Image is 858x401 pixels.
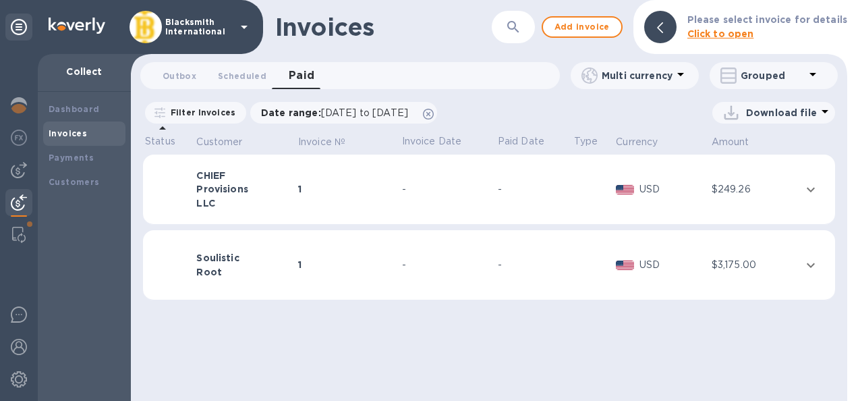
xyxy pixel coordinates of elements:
div: Provisions [196,182,293,196]
b: Please select invoice for details [687,14,847,25]
p: Currency [616,135,658,149]
p: USD [639,182,708,196]
span: Customer [196,135,260,149]
button: expand row [801,180,821,200]
div: - [402,182,494,196]
p: Download file [746,106,817,119]
p: Filter Invoices [165,107,235,118]
p: Blacksmith International [165,18,233,36]
button: Add invoice [542,16,623,38]
span: Outbox [163,69,196,83]
div: Root [196,265,293,279]
div: Unpin categories [5,14,32,41]
p: Amount [712,135,749,149]
p: Date range : [261,106,415,119]
span: Amount [712,135,767,149]
div: 1 [298,182,398,196]
div: $249.26 [712,182,797,196]
h1: Invoices [275,13,374,41]
p: Grouped [741,69,805,82]
div: - [498,182,570,196]
div: LLC [196,196,293,210]
img: USD [616,185,634,194]
p: USD [639,258,708,272]
p: Invoice Date [402,134,494,149]
b: Invoices [49,128,87,138]
div: $3,175.00 [712,258,797,272]
p: Customer [196,135,242,149]
b: Dashboard [49,104,100,114]
img: Logo [49,18,105,34]
span: Invoice № [298,135,363,149]
p: Paid Date [498,134,570,149]
p: Invoice № [298,135,345,149]
span: Add invoice [554,19,610,35]
span: Paid [289,66,315,85]
b: Payments [49,153,94,163]
p: Type [574,134,612,149]
div: - [498,258,570,272]
div: 1 [298,258,398,271]
div: Date range:[DATE] to [DATE] [250,102,437,124]
p: Collect [49,65,120,78]
span: [DATE] to [DATE] [321,107,408,118]
b: Click to open [687,28,754,39]
b: Customers [49,177,100,187]
div: CHIEF [196,169,293,182]
p: Status [145,134,192,149]
span: Currency [616,135,675,149]
img: USD [616,261,634,270]
button: expand row [801,255,821,275]
div: - [402,258,494,272]
img: Foreign exchange [11,130,27,146]
div: Soulistic [196,251,293,265]
p: Multi currency [602,69,673,82]
span: Scheduled [218,69,266,83]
